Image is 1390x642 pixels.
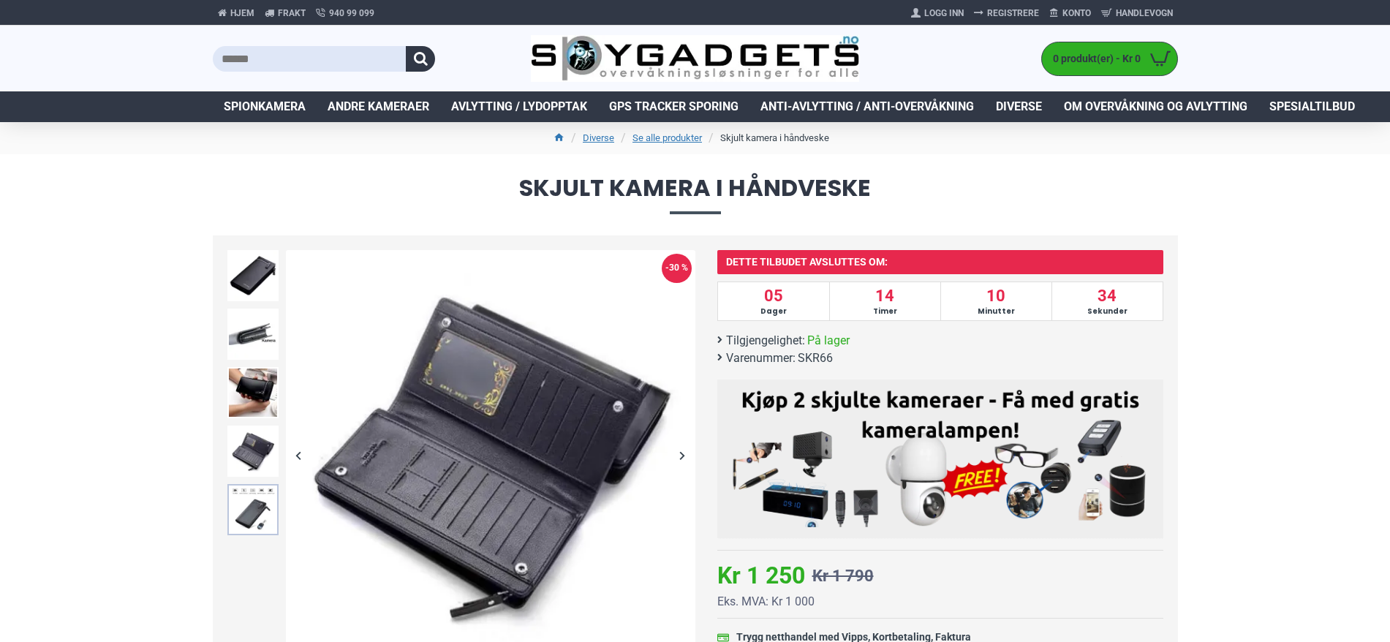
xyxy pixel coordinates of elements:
[227,484,279,535] img: Skjult kamera i håndveske - SpyGadgets.no
[1062,7,1091,20] span: Konto
[213,91,317,122] a: Spionkamera
[328,98,429,116] span: Andre kameraer
[1064,98,1247,116] span: Om overvåkning og avlytting
[213,176,1178,214] span: Skjult kamera i håndveske
[987,7,1039,20] span: Registrere
[278,7,306,20] span: Frakt
[227,426,279,477] img: Skjult kamera i håndveske - SpyGadgets.no
[718,282,829,320] div: 05
[227,367,279,418] img: Skjult kamera i håndveske - SpyGadgets.no
[1042,42,1177,75] a: 0 produkt(er) - Kr 0
[906,1,969,25] a: Logg Inn
[1053,91,1258,122] a: Om overvåkning og avlytting
[760,98,974,116] span: Anti-avlytting / Anti-overvåkning
[943,306,1050,317] span: Minutter
[969,1,1044,25] a: Registrere
[719,306,828,317] span: Dager
[670,442,695,468] div: Next slide
[924,7,964,20] span: Logg Inn
[317,91,440,122] a: Andre kameraer
[717,250,1163,274] h5: Dette tilbudet avsluttes om:
[598,91,749,122] a: GPS Tracker Sporing
[1096,1,1178,25] a: Handlevogn
[940,282,1051,320] div: 10
[632,131,702,146] a: Se alle produkter
[227,309,279,360] img: Skjult kamera i håndveske - SpyGadgets.no
[728,387,1152,527] img: Kjøp 2 skjulte kameraer – Få med gratis kameralampe!
[583,131,614,146] a: Diverse
[1054,306,1161,317] span: Sekunder
[985,91,1053,122] a: Diverse
[1258,91,1366,122] a: Spesialtilbud
[286,442,311,468] div: Previous slide
[227,250,279,301] img: Skjult kamera i håndveske - SpyGadgets.no
[996,98,1042,116] span: Diverse
[1269,98,1355,116] span: Spesialtilbud
[1044,1,1096,25] a: Konto
[230,7,254,20] span: Hjem
[224,98,306,116] span: Spionkamera
[798,350,833,367] span: SKR66
[329,7,374,20] span: 940 99 099
[717,558,805,593] div: Kr 1 250
[829,282,940,320] div: 14
[609,98,739,116] span: GPS Tracker Sporing
[440,91,598,122] a: Avlytting / Lydopptak
[831,306,939,317] span: Timer
[749,91,985,122] a: Anti-avlytting / Anti-overvåkning
[531,35,859,83] img: SpyGadgets.no
[451,98,587,116] span: Avlytting / Lydopptak
[1116,7,1173,20] span: Handlevogn
[1051,282,1163,320] div: 34
[726,350,796,367] b: Varenummer:
[726,332,805,350] b: Tilgjengelighet:
[1042,51,1144,67] span: 0 produkt(er) - Kr 0
[807,332,850,350] span: På lager
[812,564,874,588] div: Kr 1 790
